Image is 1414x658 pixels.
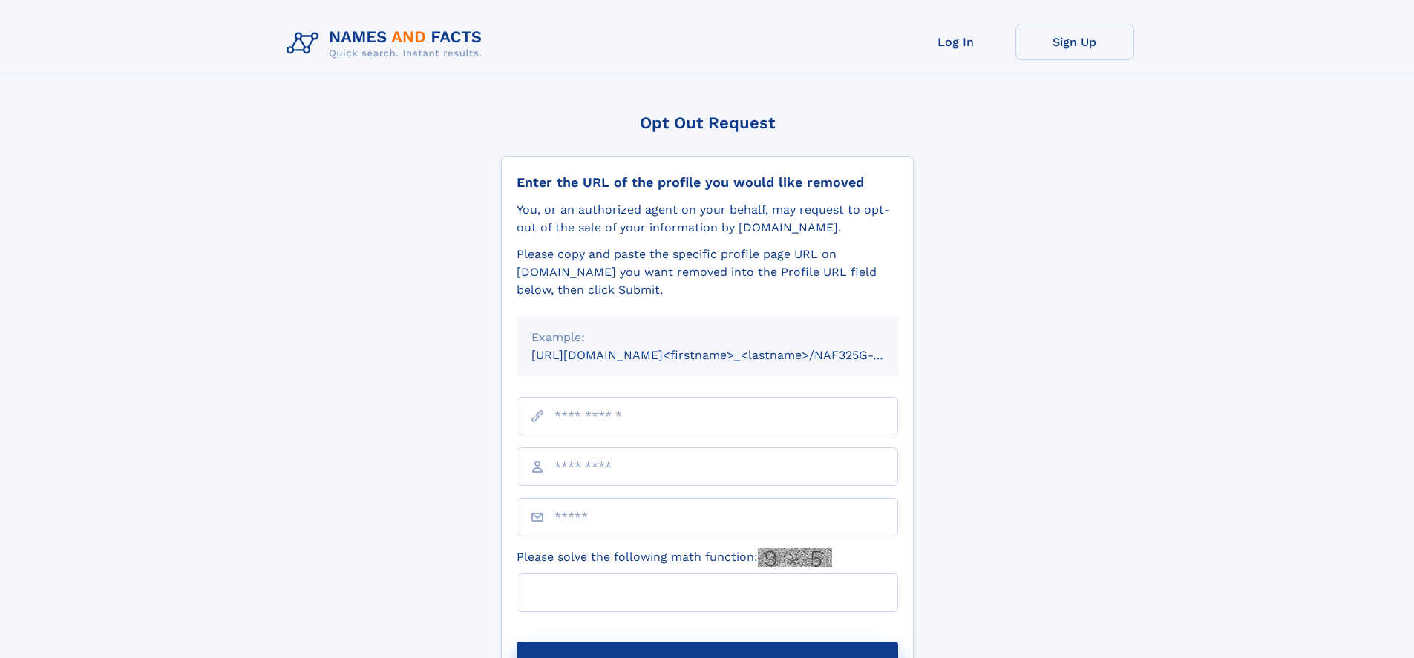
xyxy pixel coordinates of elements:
[1015,24,1134,60] a: Sign Up
[517,246,898,299] div: Please copy and paste the specific profile page URL on [DOMAIN_NAME] you want removed into the Pr...
[897,24,1015,60] a: Log In
[501,113,914,132] div: Opt Out Request
[517,548,832,567] label: Please solve the following math function:
[517,174,898,191] div: Enter the URL of the profile you would like removed
[531,329,883,346] div: Example:
[531,348,926,362] small: [URL][DOMAIN_NAME]<firstname>_<lastname>/NAF325G-xxxxxxxx
[517,201,898,237] div: You, or an authorized agent on your behalf, may request to opt-out of the sale of your informatio...
[281,24,494,64] img: Logo Names and Facts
